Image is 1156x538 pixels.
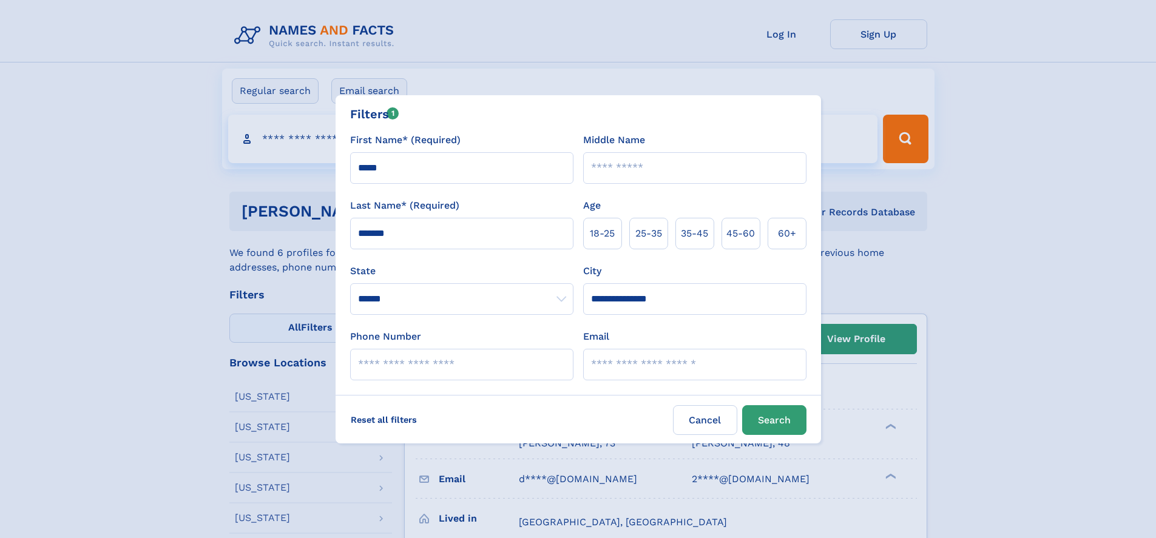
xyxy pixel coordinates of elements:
[583,198,601,213] label: Age
[583,133,645,147] label: Middle Name
[635,226,662,241] span: 25‑35
[583,329,609,344] label: Email
[778,226,796,241] span: 60+
[742,405,806,435] button: Search
[350,105,399,123] div: Filters
[350,329,421,344] label: Phone Number
[350,198,459,213] label: Last Name* (Required)
[681,226,708,241] span: 35‑45
[350,133,461,147] label: First Name* (Required)
[673,405,737,435] label: Cancel
[343,405,425,434] label: Reset all filters
[726,226,755,241] span: 45‑60
[583,264,601,278] label: City
[350,264,573,278] label: State
[590,226,615,241] span: 18‑25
